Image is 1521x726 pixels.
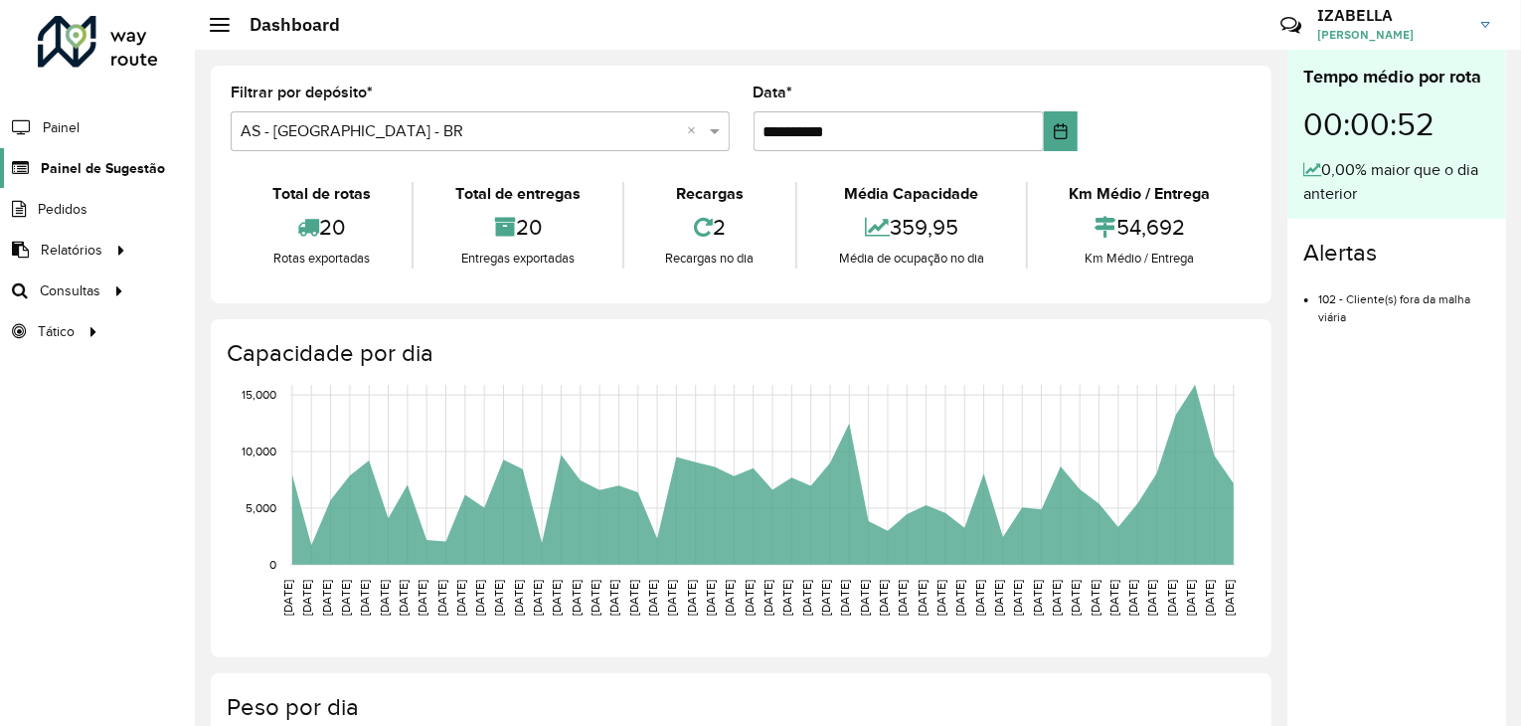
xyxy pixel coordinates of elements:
[419,182,616,206] div: Total de entregas
[896,580,909,616] text: [DATE]
[1126,580,1139,616] text: [DATE]
[320,580,333,616] text: [DATE]
[1303,158,1490,206] div: 0,00% maior que o dia anterior
[419,206,616,249] div: 20
[992,580,1005,616] text: [DATE]
[685,580,698,616] text: [DATE]
[1089,580,1101,616] text: [DATE]
[41,240,102,261] span: Relatórios
[454,580,467,616] text: [DATE]
[551,580,564,616] text: [DATE]
[419,249,616,269] div: Entregas exportadas
[934,580,947,616] text: [DATE]
[227,693,1252,722] h4: Peso por dia
[269,558,276,571] text: 0
[802,182,1020,206] div: Média Capacidade
[1031,580,1044,616] text: [DATE]
[819,580,832,616] text: [DATE]
[242,388,276,401] text: 15,000
[666,580,679,616] text: [DATE]
[1317,6,1466,25] h3: IZABELLA
[1303,91,1490,158] div: 00:00:52
[378,580,391,616] text: [DATE]
[800,580,813,616] text: [DATE]
[704,580,717,616] text: [DATE]
[688,119,705,143] span: Clear all
[358,580,371,616] text: [DATE]
[1033,206,1247,249] div: 54,692
[1184,580,1197,616] text: [DATE]
[877,580,890,616] text: [DATE]
[858,580,871,616] text: [DATE]
[780,580,793,616] text: [DATE]
[512,580,525,616] text: [DATE]
[1033,249,1247,269] div: Km Médio / Entrega
[236,182,407,206] div: Total de rotas
[493,580,506,616] text: [DATE]
[40,280,100,301] span: Consultas
[1069,580,1082,616] text: [DATE]
[300,580,313,616] text: [DATE]
[589,580,601,616] text: [DATE]
[1033,182,1247,206] div: Km Médio / Entrega
[242,445,276,457] text: 10,000
[1011,580,1024,616] text: [DATE]
[230,14,340,36] h2: Dashboard
[435,580,448,616] text: [DATE]
[43,117,80,138] span: Painel
[953,580,966,616] text: [DATE]
[231,81,373,104] label: Filtrar por depósito
[246,501,276,514] text: 5,000
[531,580,544,616] text: [DATE]
[1318,275,1490,326] li: 102 - Cliente(s) fora da malha viária
[838,580,851,616] text: [DATE]
[570,580,583,616] text: [DATE]
[1107,580,1120,616] text: [DATE]
[1204,580,1217,616] text: [DATE]
[802,249,1020,269] div: Média de ocupação no dia
[236,249,407,269] div: Rotas exportadas
[1303,64,1490,91] div: Tempo médio por rota
[38,321,75,342] span: Tático
[608,580,621,616] text: [DATE]
[1303,239,1490,268] h4: Alertas
[38,199,87,220] span: Pedidos
[754,81,793,104] label: Data
[629,249,790,269] div: Recargas no dia
[281,580,294,616] text: [DATE]
[473,580,486,616] text: [DATE]
[227,339,1252,368] h4: Capacidade por dia
[916,580,929,616] text: [DATE]
[802,206,1020,249] div: 359,95
[1165,580,1178,616] text: [DATE]
[1050,580,1063,616] text: [DATE]
[646,580,659,616] text: [DATE]
[629,206,790,249] div: 2
[397,580,410,616] text: [DATE]
[1146,580,1159,616] text: [DATE]
[1223,580,1236,616] text: [DATE]
[761,580,774,616] text: [DATE]
[1044,111,1078,151] button: Choose Date
[724,580,737,616] text: [DATE]
[1317,26,1466,44] span: [PERSON_NAME]
[416,580,428,616] text: [DATE]
[236,206,407,249] div: 20
[973,580,986,616] text: [DATE]
[743,580,756,616] text: [DATE]
[339,580,352,616] text: [DATE]
[1269,4,1312,47] a: Contato Rápido
[629,182,790,206] div: Recargas
[627,580,640,616] text: [DATE]
[41,158,165,179] span: Painel de Sugestão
